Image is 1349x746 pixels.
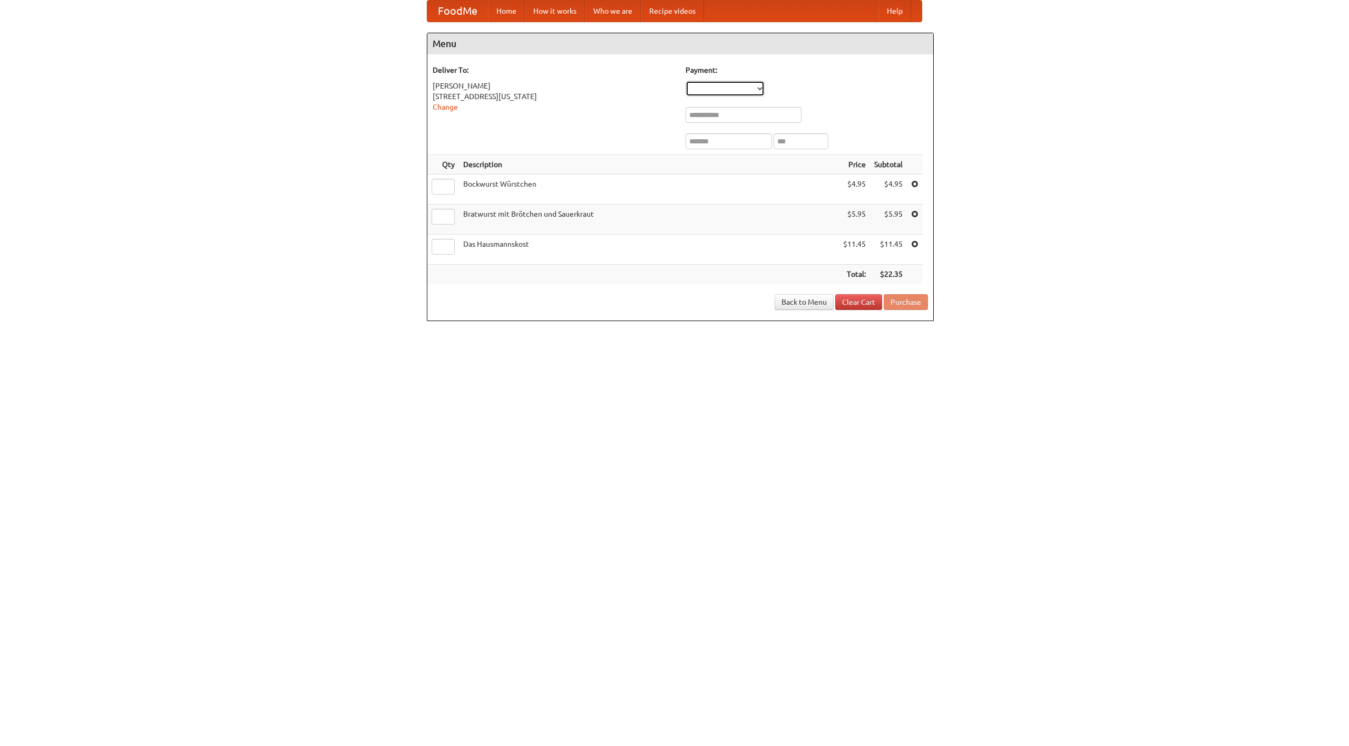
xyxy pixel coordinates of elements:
[433,91,675,102] div: [STREET_ADDRESS][US_STATE]
[525,1,585,22] a: How it works
[839,175,870,205] td: $4.95
[459,235,839,265] td: Das Hausmannskost
[433,81,675,91] div: [PERSON_NAME]
[427,155,459,175] th: Qty
[775,294,834,310] a: Back to Menu
[884,294,928,310] button: Purchase
[488,1,525,22] a: Home
[870,205,907,235] td: $5.95
[839,265,870,284] th: Total:
[870,235,907,265] td: $11.45
[878,1,911,22] a: Help
[427,33,933,54] h4: Menu
[870,265,907,284] th: $22.35
[641,1,704,22] a: Recipe videos
[686,65,928,75] h5: Payment:
[459,205,839,235] td: Bratwurst mit Brötchen und Sauerkraut
[839,155,870,175] th: Price
[433,65,675,75] h5: Deliver To:
[585,1,641,22] a: Who we are
[427,1,488,22] a: FoodMe
[870,155,907,175] th: Subtotal
[839,205,870,235] td: $5.95
[459,155,839,175] th: Description
[459,175,839,205] td: Bockwurst Würstchen
[870,175,907,205] td: $4.95
[835,294,882,310] a: Clear Cart
[433,103,458,111] a: Change
[839,235,870,265] td: $11.45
